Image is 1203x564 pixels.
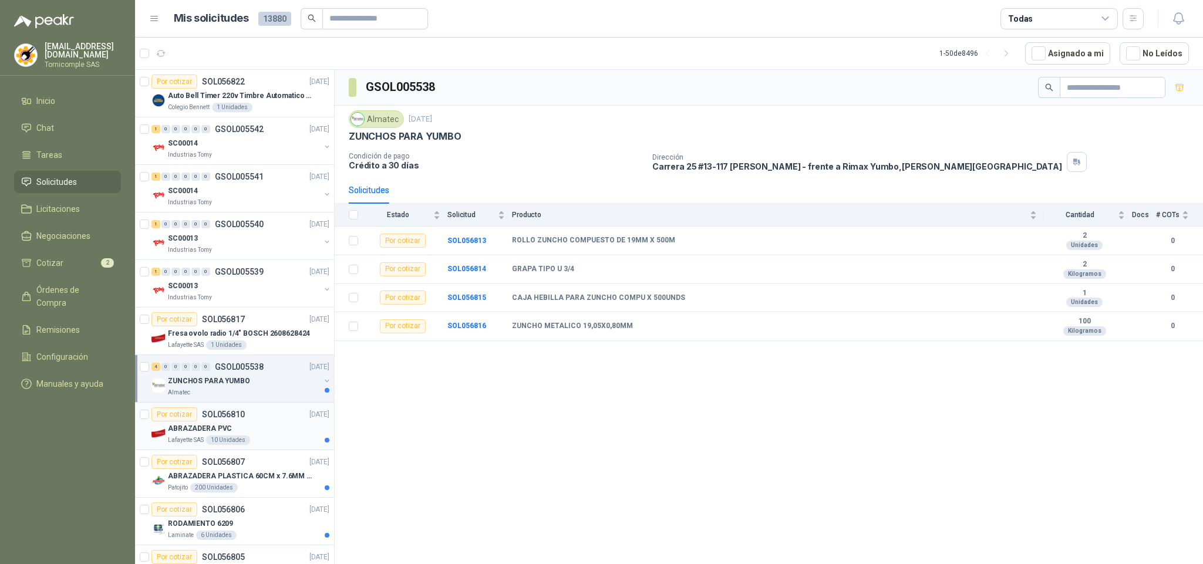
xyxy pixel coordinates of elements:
[151,502,197,516] div: Por cotizar
[36,202,80,215] span: Licitaciones
[1132,204,1156,227] th: Docs
[380,291,426,305] div: Por cotizar
[939,44,1016,63] div: 1 - 50 de 8496
[151,312,197,326] div: Por cotizar
[151,455,197,469] div: Por cotizar
[1008,12,1033,25] div: Todas
[168,90,314,102] p: Auto Bell Timer 220v Timbre Automatico Para Colegios, Indust
[1156,264,1189,275] b: 0
[202,553,245,561] p: SOL056805
[45,61,121,68] p: Tornicomple SAS
[14,279,121,314] a: Órdenes de Compra
[206,435,250,445] div: 10 Unidades
[168,388,190,397] p: Almatec
[380,234,426,248] div: Por cotizar
[1063,269,1106,279] div: Kilogramos
[191,220,200,228] div: 0
[14,171,121,193] a: Solicitudes
[652,153,1062,161] p: Dirección
[151,331,166,345] img: Company Logo
[1156,211,1180,219] span: # COTs
[206,340,247,350] div: 1 Unidades
[151,188,166,202] img: Company Logo
[151,265,332,302] a: 1 0 0 0 0 0 GSOL005539[DATE] Company LogoSC00013Industrias Tomy
[212,103,252,112] div: 1 Unidades
[151,426,166,440] img: Company Logo
[309,266,329,278] p: [DATE]
[151,521,166,535] img: Company Logo
[349,160,643,170] p: Crédito a 30 días
[168,103,210,112] p: Colegio Bennett
[1044,317,1125,326] b: 100
[196,531,237,540] div: 6 Unidades
[258,12,291,26] span: 13880
[201,173,210,181] div: 0
[215,220,264,228] p: GSOL005540
[447,237,486,245] a: SOL056813
[309,314,329,325] p: [DATE]
[135,498,334,545] a: Por cotizarSOL056806[DATE] Company LogoRODAMIENTO 6209Laminate6 Unidades
[351,113,364,126] img: Company Logo
[135,70,334,117] a: Por cotizarSOL056822[DATE] Company LogoAuto Bell Timer 220v Timbre Automatico Para Colegios, Indu...
[1045,83,1053,92] span: search
[151,220,160,228] div: 1
[1156,320,1189,332] b: 0
[168,531,194,540] p: Laminate
[168,423,232,434] p: ABRAZADERA PVC
[309,409,329,420] p: [DATE]
[168,340,204,350] p: Lafayette SAS
[215,125,264,133] p: GSOL005542
[36,175,77,188] span: Solicitudes
[309,219,329,230] p: [DATE]
[45,42,121,59] p: [EMAIL_ADDRESS][DOMAIN_NAME]
[101,258,114,268] span: 2
[309,124,329,135] p: [DATE]
[447,322,486,330] b: SOL056816
[202,410,245,418] p: SOL056810
[15,44,37,66] img: Company Logo
[309,76,329,87] p: [DATE]
[1156,235,1189,246] b: 0
[366,78,437,96] h3: GSOL005538
[1025,42,1110,65] button: Asignado a mi
[151,125,160,133] div: 1
[447,265,486,273] a: SOL056814
[308,14,316,22] span: search
[181,268,190,276] div: 0
[181,173,190,181] div: 0
[168,138,198,149] p: SC00014
[36,283,110,309] span: Órdenes de Compra
[201,125,210,133] div: 0
[36,148,62,161] span: Tareas
[191,268,200,276] div: 0
[36,229,90,242] span: Negociaciones
[151,268,160,276] div: 1
[151,217,332,255] a: 1 0 0 0 0 0 GSOL005540[DATE] Company LogoSC00013Industrias Tomy
[309,504,329,515] p: [DATE]
[161,125,170,133] div: 0
[181,220,190,228] div: 0
[151,407,197,421] div: Por cotizar
[151,236,166,250] img: Company Logo
[1044,204,1132,227] th: Cantidad
[512,211,1027,219] span: Producto
[309,457,329,468] p: [DATE]
[171,125,180,133] div: 0
[151,474,166,488] img: Company Logo
[191,125,200,133] div: 0
[14,319,121,341] a: Remisiones
[171,173,180,181] div: 0
[171,268,180,276] div: 0
[447,293,486,302] a: SOL056815
[161,220,170,228] div: 0
[190,483,238,492] div: 200 Unidades
[202,458,245,466] p: SOL056807
[151,173,160,181] div: 1
[512,293,685,303] b: CAJA HEBILLA PARA ZUNCHO COMPU X 500UNDS
[365,211,431,219] span: Estado
[168,471,314,482] p: ABRAZADERA PLASTICA 60CM x 7.6MM ANCHA
[168,293,212,302] p: Industrias Tomy
[309,362,329,373] p: [DATE]
[1120,42,1189,65] button: No Leídos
